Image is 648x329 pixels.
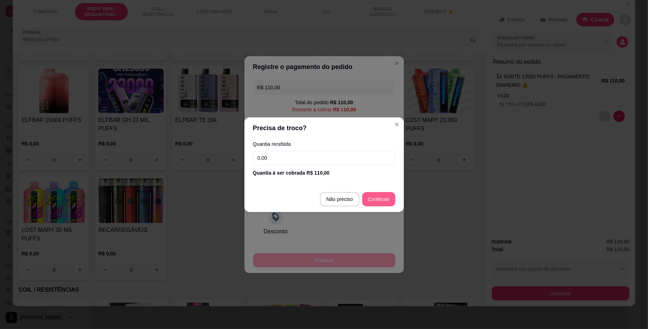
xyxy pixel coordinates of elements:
[391,119,402,130] button: Close
[253,142,395,147] label: Quantia recebida
[362,192,395,206] button: Continuar
[320,192,359,206] button: Não preciso
[244,117,404,139] header: Precisa de troco?
[253,169,395,176] div: Quantia à ser cobrada R$ 110,00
